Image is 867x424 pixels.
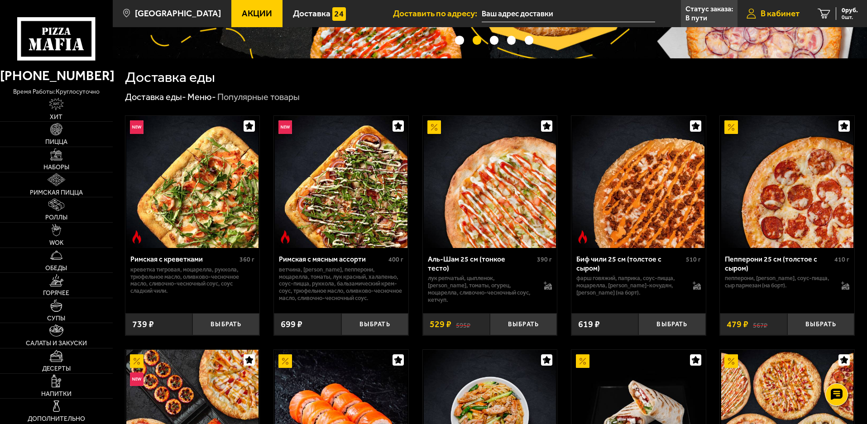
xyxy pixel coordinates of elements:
[456,320,470,329] s: 595 ₽
[278,354,292,368] img: Акционный
[281,320,302,329] span: 699 ₽
[45,139,67,145] span: Пицца
[45,214,67,221] span: Роллы
[26,340,87,347] span: Салаты и закуски
[341,313,408,335] button: Выбрать
[842,14,858,20] span: 0 шт.
[572,116,704,248] img: Биф чили 25 см (толстое с сыром)
[47,315,65,322] span: Супы
[724,120,738,134] img: Акционный
[242,9,272,18] span: Акции
[278,230,292,244] img: Острое блюдо
[279,266,403,302] p: ветчина, [PERSON_NAME], пепперони, моцарелла, томаты, лук красный, халапеньо, соус-пицца, руккола...
[424,116,556,248] img: Аль-Шам 25 см (тонкое тесто)
[125,91,186,102] a: Доставка еды-
[126,116,259,248] img: Римская с креветками
[576,230,589,244] img: Острое блюдо
[41,391,72,397] span: Напитки
[50,114,62,120] span: Хит
[473,36,481,44] button: точки переключения
[482,5,655,22] span: Тосина улица, 7
[42,366,71,372] span: Десерты
[275,116,407,248] img: Римская с мясным ассорти
[578,320,600,329] span: 619 ₽
[507,36,516,44] button: точки переключения
[278,120,292,134] img: Новинка
[525,36,533,44] button: точки переключения
[638,313,705,335] button: Выбрать
[240,256,254,263] span: 360 г
[576,275,684,296] p: фарш говяжий, паприка, соус-пицца, моцарелла, [PERSON_NAME]-кочудян, [PERSON_NAME] (на борт).
[428,255,535,272] div: Аль-Шам 25 см (тонкое тесто)
[576,354,589,368] img: Акционный
[727,320,748,329] span: 479 ₽
[43,290,69,296] span: Горячее
[45,265,67,272] span: Обеды
[761,9,800,18] span: В кабинет
[135,9,221,18] span: [GEOGRAPHIC_DATA]
[685,5,733,13] p: Статус заказа:
[130,354,144,368] img: Акционный
[834,256,849,263] span: 410 г
[130,255,238,263] div: Римская с креветками
[455,36,464,44] button: точки переключения
[753,320,767,329] s: 567 ₽
[428,275,535,304] p: лук репчатый, цыпленок, [PERSON_NAME], томаты, огурец, моцарелла, сливочно-чесночный соус, кетчуп.
[393,9,482,18] span: Доставить по адресу:
[130,372,144,386] img: Новинка
[724,354,738,368] img: Акционный
[490,36,498,44] button: точки переключения
[217,91,300,103] div: Популярные товары
[686,256,701,263] span: 510 г
[721,116,853,248] img: Пепперони 25 см (толстое с сыром)
[725,255,832,272] div: Пепперони 25 см (толстое с сыром)
[43,164,69,171] span: Наборы
[130,266,255,295] p: креветка тигровая, моцарелла, руккола, трюфельное масло, оливково-чесночное масло, сливочно-чесно...
[293,9,331,18] span: Доставка
[388,256,403,263] span: 400 г
[30,190,83,196] span: Римская пицца
[130,230,144,244] img: Острое блюдо
[279,255,386,263] div: Римская с мясным ассорти
[725,275,832,289] p: пепперони, [PERSON_NAME], соус-пицца, сыр пармезан (на борт).
[537,256,552,263] span: 390 г
[187,91,216,102] a: Меню-
[423,116,557,248] a: АкционныйАль-Шам 25 см (тонкое тесто)
[192,313,259,335] button: Выбрать
[842,7,858,14] span: 0 руб.
[132,320,154,329] span: 739 ₽
[274,116,408,248] a: НовинкаОстрое блюдоРимская с мясным ассорти
[332,7,346,21] img: 15daf4d41897b9f0e9f617042186c801.svg
[787,313,854,335] button: Выбрать
[130,120,144,134] img: Новинка
[720,116,854,248] a: АкционныйПепперони 25 см (толстое с сыром)
[576,255,684,272] div: Биф чили 25 см (толстое с сыром)
[125,70,215,85] h1: Доставка еды
[490,313,557,335] button: Выбрать
[125,116,260,248] a: НовинкаОстрое блюдоРимская с креветками
[49,240,63,246] span: WOK
[482,5,655,22] input: Ваш адрес доставки
[28,416,85,422] span: Дополнительно
[571,116,706,248] a: Острое блюдоБиф чили 25 см (толстое с сыром)
[685,14,707,22] p: В пути
[430,320,451,329] span: 529 ₽
[427,120,441,134] img: Акционный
